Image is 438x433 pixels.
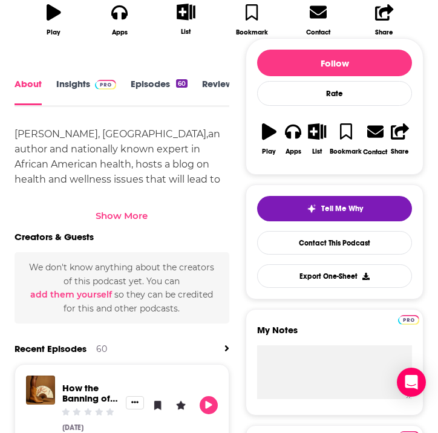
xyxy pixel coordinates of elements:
a: Pro website [398,313,419,325]
button: tell me why sparkleTell Me Why [257,196,412,221]
img: tell me why sparkle [307,204,316,213]
div: Apps [286,148,301,155]
button: Bookmark Episode [149,396,167,414]
a: About [15,79,42,105]
button: List [306,116,330,163]
a: InsightsPodchaser Pro [56,79,116,105]
div: Play [47,28,60,36]
div: Bookmark [236,28,268,36]
div: 60 [96,343,107,354]
h2: Creators & Guests [15,231,94,243]
a: Contact This Podcast [257,231,412,255]
div: Share [391,148,409,155]
div: List [181,28,191,36]
a: [PERSON_NAME], [GEOGRAPHIC_DATA], [15,128,208,140]
a: Episodes60 [131,79,188,105]
div: Contact [363,148,387,156]
img: Podchaser Pro [398,315,419,325]
a: Reviews [202,79,237,105]
div: 60 [176,79,188,88]
div: Rate [257,81,412,106]
img: Podchaser Pro [95,80,116,90]
div: Community Rating: 0 out of 5 [60,407,116,416]
a: Recent Episodes [15,343,87,354]
button: Play [200,396,218,414]
a: View All [224,343,229,354]
button: Export One-Sheet [257,264,412,288]
button: add them yourself [30,290,112,299]
button: Leave a Rating [172,396,190,414]
span: We don't know anything about the creators of this podcast yet . You can so they can be credited f... [29,262,214,313]
label: My Notes [257,324,412,345]
div: Open Intercom Messenger [397,368,426,397]
button: Play [257,116,281,163]
button: Follow [257,50,412,76]
div: [DATE] [62,423,83,432]
button: Bookmark [329,116,362,163]
div: List [312,148,322,155]
span: Tell Me Why [321,204,363,213]
a: Contact [362,116,388,163]
div: Play [262,148,276,155]
button: Apps [281,116,306,163]
div: Contact [306,28,330,36]
img: How the Banning of “Boots on the Ground” Line Dance Impacts Health and Self-Esteem with Dr. Tim G... [26,376,55,405]
div: Apps [112,28,128,36]
div: Share [375,28,393,36]
button: Share [388,116,412,163]
div: Bookmark [330,148,362,155]
button: Show More Button [126,396,144,409]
